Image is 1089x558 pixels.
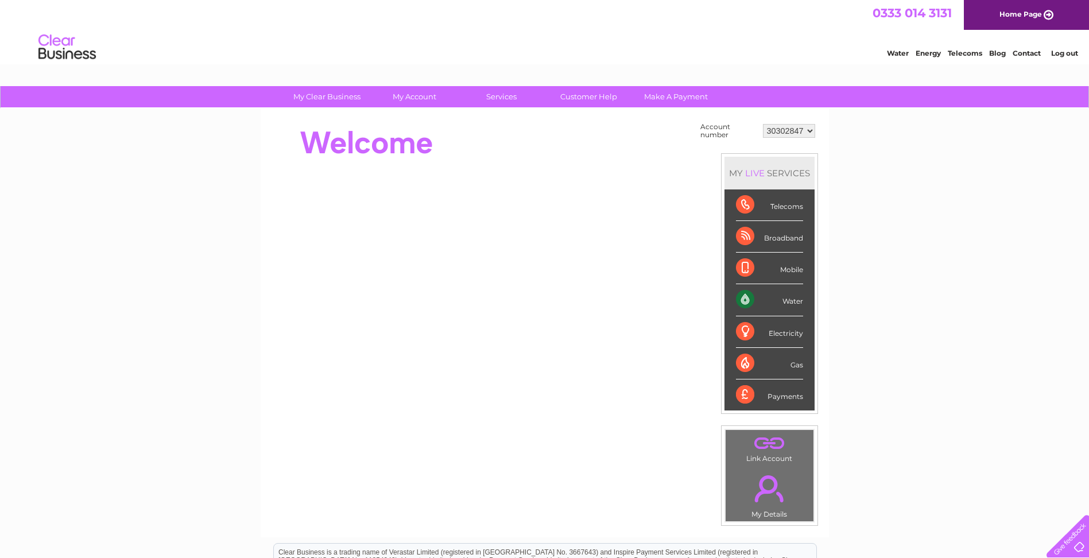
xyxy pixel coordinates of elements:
[728,468,811,509] a: .
[697,120,760,142] td: Account number
[736,221,803,253] div: Broadband
[541,86,636,107] a: Customer Help
[725,429,814,466] td: Link Account
[736,379,803,410] div: Payments
[38,30,96,65] img: logo.png
[725,466,814,522] td: My Details
[274,6,816,56] div: Clear Business is a trading name of Verastar Limited (registered in [GEOGRAPHIC_DATA] No. 3667643...
[736,316,803,348] div: Electricity
[989,49,1006,57] a: Blog
[1013,49,1041,57] a: Contact
[728,433,811,453] a: .
[736,348,803,379] div: Gas
[916,49,941,57] a: Energy
[454,86,549,107] a: Services
[629,86,723,107] a: Make A Payment
[367,86,462,107] a: My Account
[736,253,803,284] div: Mobile
[887,49,909,57] a: Water
[873,6,952,20] a: 0333 014 3131
[736,284,803,316] div: Water
[280,86,374,107] a: My Clear Business
[743,168,767,179] div: LIVE
[948,49,982,57] a: Telecoms
[1051,49,1078,57] a: Log out
[736,189,803,221] div: Telecoms
[724,157,815,189] div: MY SERVICES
